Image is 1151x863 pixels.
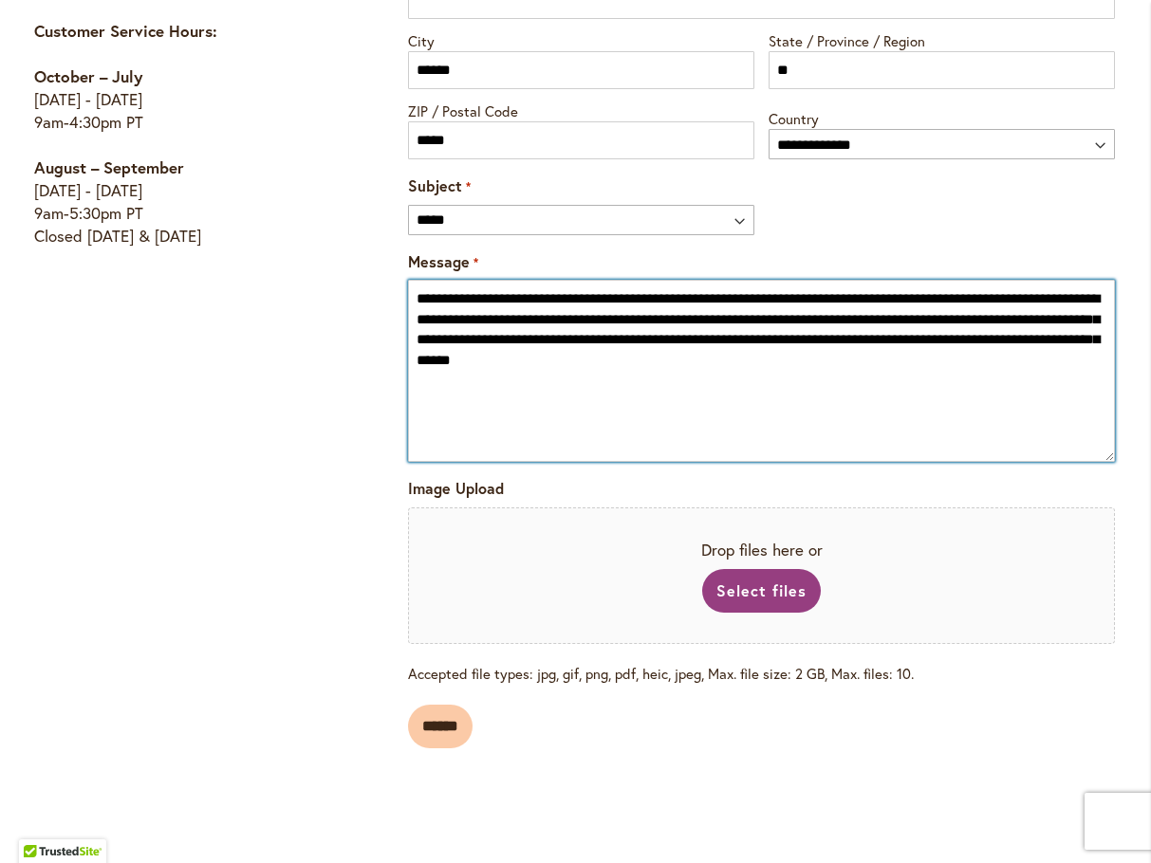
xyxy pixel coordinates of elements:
[408,478,504,500] label: Image Upload
[439,539,1084,561] span: Drop files here or
[408,175,470,197] label: Subject
[34,156,184,178] strong: August – September
[408,27,754,51] label: City
[408,251,477,273] label: Message
[34,156,334,248] p: [DATE] - [DATE] 9am-5:30pm PT Closed [DATE] & [DATE]
[34,20,217,42] strong: Customer Service Hours:
[408,97,754,121] label: ZIP / Postal Code
[34,65,142,87] strong: October – July
[769,104,1115,129] label: Country
[702,569,821,613] button: select files, image upload
[34,65,334,134] p: [DATE] - [DATE] 9am-4:30pm PT
[408,652,1115,684] span: Accepted file types: jpg, gif, png, pdf, heic, jpeg, Max. file size: 2 GB, Max. files: 10.
[769,27,1115,51] label: State / Province / Region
